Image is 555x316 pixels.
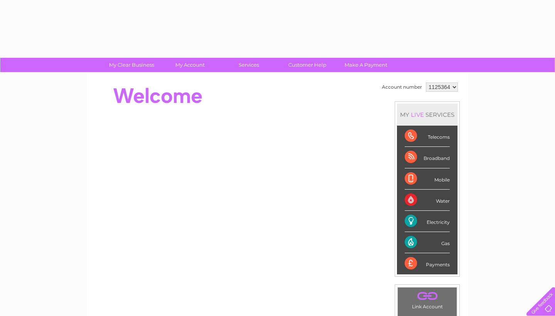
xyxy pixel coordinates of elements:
[405,190,450,211] div: Water
[158,58,222,72] a: My Account
[334,58,398,72] a: Make A Payment
[405,253,450,274] div: Payments
[100,58,163,72] a: My Clear Business
[397,104,457,126] div: MY SERVICES
[400,289,455,303] a: .
[217,58,281,72] a: Services
[405,126,450,147] div: Telecoms
[409,111,425,118] div: LIVE
[405,147,450,168] div: Broadband
[405,168,450,190] div: Mobile
[397,287,457,311] td: Link Account
[405,232,450,253] div: Gas
[405,211,450,232] div: Electricity
[276,58,339,72] a: Customer Help
[380,81,424,94] td: Account number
